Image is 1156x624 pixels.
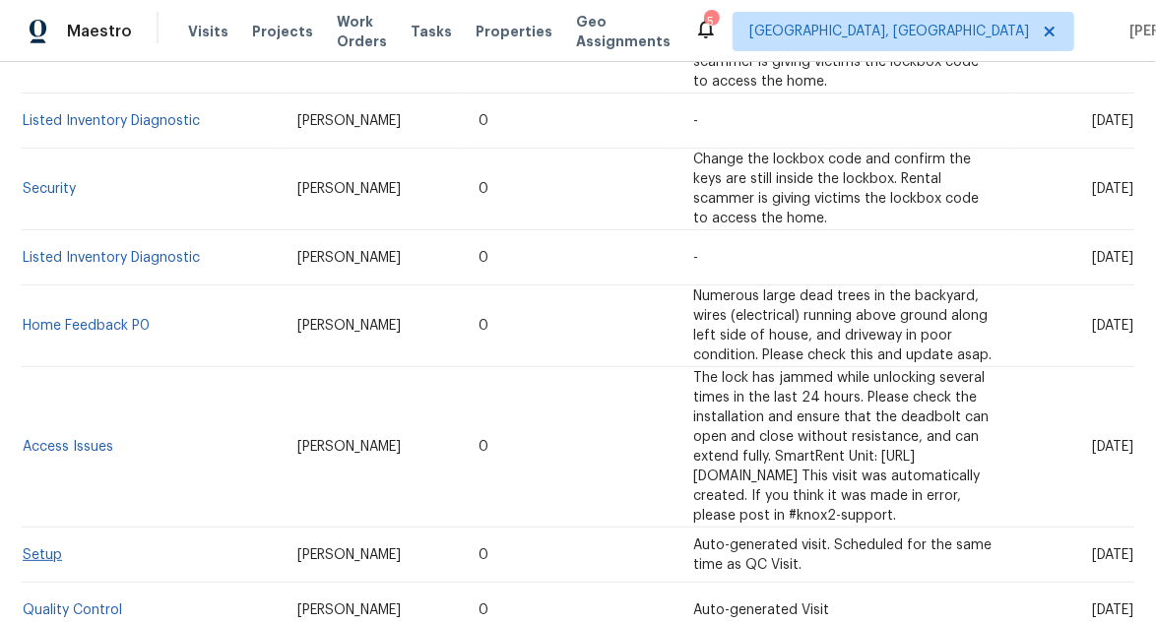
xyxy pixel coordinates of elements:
[297,182,401,196] span: [PERSON_NAME]
[693,603,829,617] span: Auto-generated Visit
[23,548,62,562] a: Setup
[23,114,200,128] a: Listed Inventory Diagnostic
[479,319,488,333] span: 0
[1092,440,1133,454] span: [DATE]
[693,114,698,128] span: -
[576,12,671,51] span: Geo Assignments
[297,440,401,454] span: [PERSON_NAME]
[1092,548,1133,562] span: [DATE]
[23,319,150,333] a: Home Feedback P0
[693,289,992,362] span: Numerous large dead trees in the backyard, wires (electrical) running above ground along left sid...
[693,371,989,523] span: The lock has jammed while unlocking several times in the last 24 hours. Please check the installa...
[67,22,132,41] span: Maestro
[749,22,1029,41] span: [GEOGRAPHIC_DATA], [GEOGRAPHIC_DATA]
[23,603,122,617] a: Quality Control
[693,538,992,572] span: Auto-generated visit. Scheduled for the same time as QC Visit.
[479,440,488,454] span: 0
[23,440,113,454] a: Access Issues
[479,182,488,196] span: 0
[479,251,488,265] span: 0
[297,251,401,265] span: [PERSON_NAME]
[1092,251,1133,265] span: [DATE]
[297,319,401,333] span: [PERSON_NAME]
[693,153,979,225] span: Change the lockbox code and confirm the keys are still inside the lockbox. Rental scammer is givi...
[337,12,387,51] span: Work Orders
[297,114,401,128] span: [PERSON_NAME]
[476,22,552,41] span: Properties
[479,603,488,617] span: 0
[297,603,401,617] span: [PERSON_NAME]
[188,22,228,41] span: Visits
[704,12,718,31] div: 5
[297,548,401,562] span: [PERSON_NAME]
[479,114,488,128] span: 0
[411,25,452,38] span: Tasks
[479,548,488,562] span: 0
[252,22,313,41] span: Projects
[23,182,76,196] a: Security
[1092,319,1133,333] span: [DATE]
[1092,603,1133,617] span: [DATE]
[693,251,698,265] span: -
[1092,182,1133,196] span: [DATE]
[23,251,200,265] a: Listed Inventory Diagnostic
[1092,114,1133,128] span: [DATE]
